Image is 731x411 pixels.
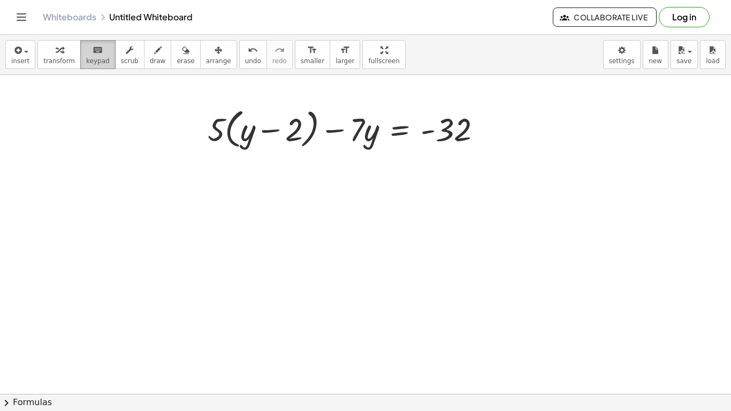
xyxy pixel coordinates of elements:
[562,12,648,22] span: Collaborate Live
[93,44,103,57] i: keyboard
[5,40,35,69] button: insert
[671,40,698,69] button: save
[266,40,293,69] button: redoredo
[80,40,116,69] button: keyboardkeypad
[206,57,231,65] span: arrange
[336,57,354,65] span: larger
[43,57,75,65] span: transform
[659,7,710,27] button: Log in
[245,57,261,65] span: undo
[676,57,691,65] span: save
[272,57,287,65] span: redo
[200,40,237,69] button: arrange
[649,57,662,65] span: new
[171,40,200,69] button: erase
[13,9,30,26] button: Toggle navigation
[150,57,166,65] span: draw
[121,57,139,65] span: scrub
[609,57,635,65] span: settings
[11,57,29,65] span: insert
[307,44,317,57] i: format_size
[43,12,96,22] a: Whiteboards
[275,44,285,57] i: redo
[144,40,172,69] button: draw
[86,57,110,65] span: keypad
[330,40,360,69] button: format_sizelarger
[643,40,668,69] button: new
[700,40,726,69] button: load
[340,44,350,57] i: format_size
[115,40,144,69] button: scrub
[248,44,258,57] i: undo
[177,57,194,65] span: erase
[239,40,267,69] button: undoundo
[706,57,720,65] span: load
[295,40,330,69] button: format_sizesmaller
[362,40,405,69] button: fullscreen
[368,57,399,65] span: fullscreen
[37,40,81,69] button: transform
[553,7,657,27] button: Collaborate Live
[301,57,324,65] span: smaller
[603,40,641,69] button: settings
